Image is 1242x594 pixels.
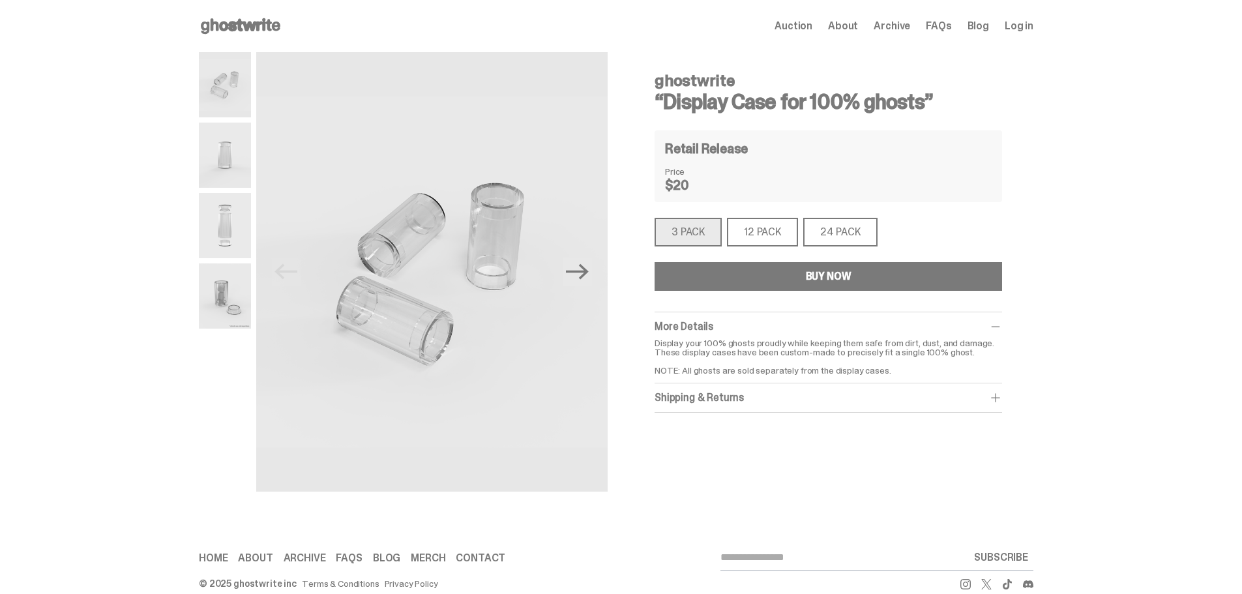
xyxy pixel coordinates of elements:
div: 3 PACK [655,218,722,246]
a: Log in [1005,21,1033,31]
a: Contact [456,553,505,563]
button: SUBSCRIBE [969,544,1033,571]
img: display%20case%20example.png [199,263,251,329]
div: © 2025 ghostwrite inc [199,579,297,588]
a: Merch [411,553,445,563]
a: FAQs [336,553,362,563]
img: display%20cases%203.png [199,52,251,117]
a: Blog [968,21,989,31]
a: Archive [284,553,326,563]
p: Display your 100% ghosts proudly while keeping them safe from dirt, dust, and damage. These displ... [655,338,1002,375]
span: More Details [655,319,713,333]
button: BUY NOW [655,262,1002,291]
h4: ghostwrite [655,73,1002,89]
img: display%20cases%203.png [256,52,608,492]
button: Next [563,258,592,286]
a: Auction [775,21,812,31]
img: display%20case%201.png [199,123,251,188]
div: Shipping & Returns [655,391,1002,404]
dt: Price [665,167,730,176]
h3: “Display Case for 100% ghosts” [655,91,1002,112]
a: Privacy Policy [385,579,438,588]
a: FAQs [926,21,951,31]
dd: $20 [665,179,730,192]
a: Home [199,553,228,563]
a: Terms & Conditions [302,579,379,588]
div: BUY NOW [806,271,851,282]
img: display%20case%20open.png [199,193,251,258]
h4: Retail Release [665,142,748,155]
a: Blog [373,553,400,563]
a: About [238,553,273,563]
div: 12 PACK [727,218,798,246]
a: About [828,21,858,31]
div: 24 PACK [803,218,878,246]
a: Archive [874,21,910,31]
